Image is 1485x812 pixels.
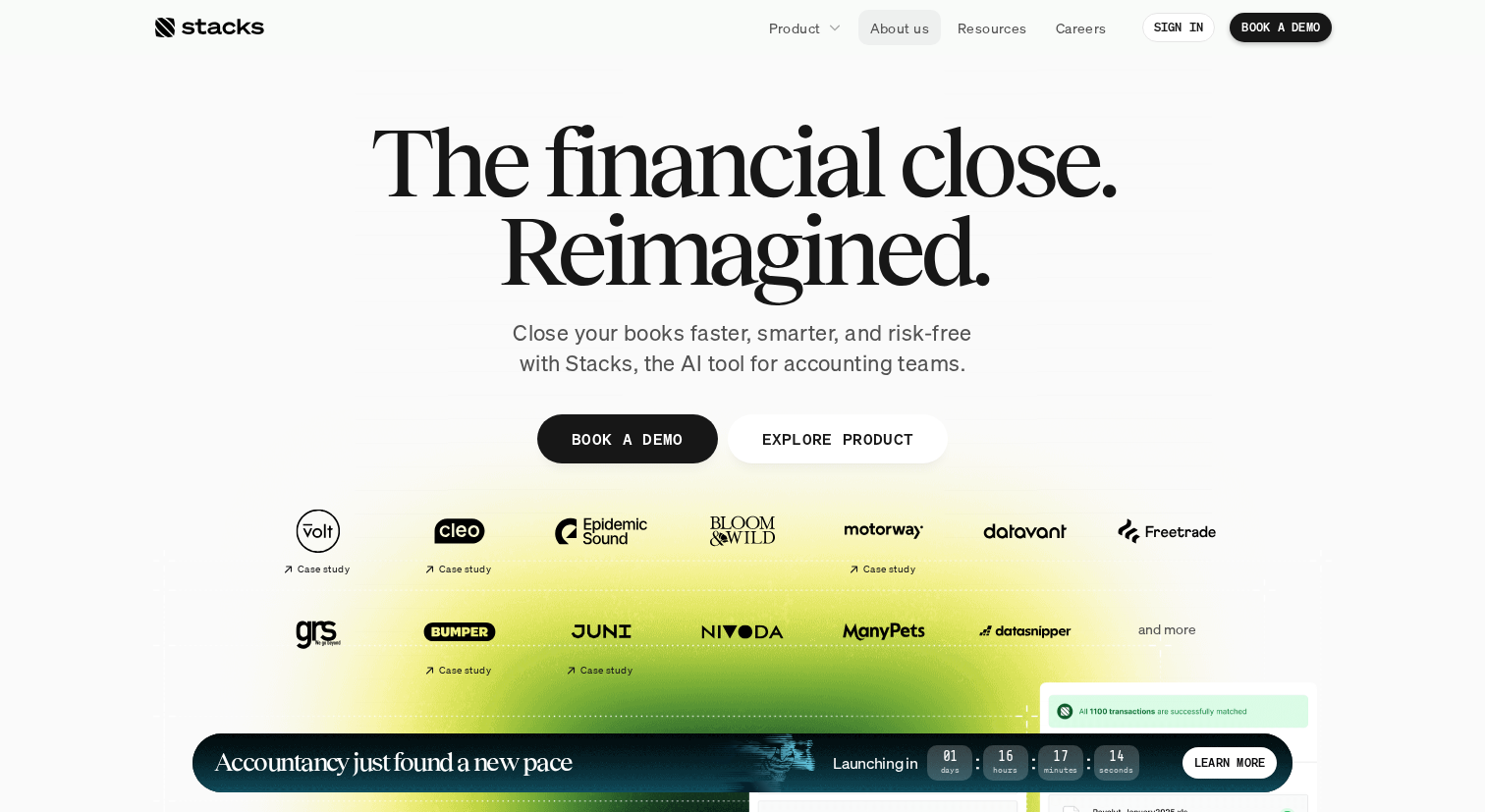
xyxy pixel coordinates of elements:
[1056,18,1107,38] p: Careers
[858,10,941,45] a: About us
[192,733,1292,792] a: Accountancy just found a new paceLaunching in01Days:16Hours:17Minutes:14SecondsLEARN MORE
[1044,10,1119,45] a: Careers
[927,767,972,774] span: Days
[761,424,913,453] p: EXPLORE PRODUCT
[232,455,318,468] a: Privacy Policy
[1094,767,1139,774] span: Seconds
[572,424,684,453] p: BOOK A DEMO
[498,206,988,295] span: Reimagined.
[958,18,1027,38] p: Resources
[1038,752,1083,763] span: 17
[1154,21,1204,34] p: SIGN IN
[257,499,379,584] a: Case study
[870,18,929,38] p: About us
[946,10,1039,45] a: Resources
[833,752,917,774] h4: Launching in
[370,118,526,206] span: The
[972,751,982,774] strong: :
[399,499,521,584] a: Case study
[439,665,491,677] h2: Case study
[983,767,1028,774] span: Hours
[927,752,972,763] span: 01
[823,499,945,584] a: Case study
[543,118,882,206] span: financial
[1038,767,1083,774] span: Minutes
[863,564,915,575] h2: Case study
[1241,21,1320,34] p: BOOK A DEMO
[769,18,821,38] p: Product
[1083,751,1093,774] strong: :
[580,665,632,677] h2: Case study
[497,318,988,379] p: Close your books faster, smarter, and risk-free with Stacks, the AI tool for accounting teams.
[214,751,573,774] h1: Accountancy just found a new pace
[1142,13,1216,42] a: SIGN IN
[399,599,521,684] a: Case study
[540,599,662,684] a: Case study
[983,752,1028,763] span: 16
[439,564,491,575] h2: Case study
[899,118,1115,206] span: close.
[537,414,718,463] a: BOOK A DEMO
[1106,622,1228,638] p: and more
[1028,751,1038,774] strong: :
[1230,13,1332,42] a: BOOK A DEMO
[1094,752,1139,763] span: 14
[727,414,948,463] a: EXPLORE PRODUCT
[1194,756,1265,770] p: LEARN MORE
[298,564,350,575] h2: Case study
